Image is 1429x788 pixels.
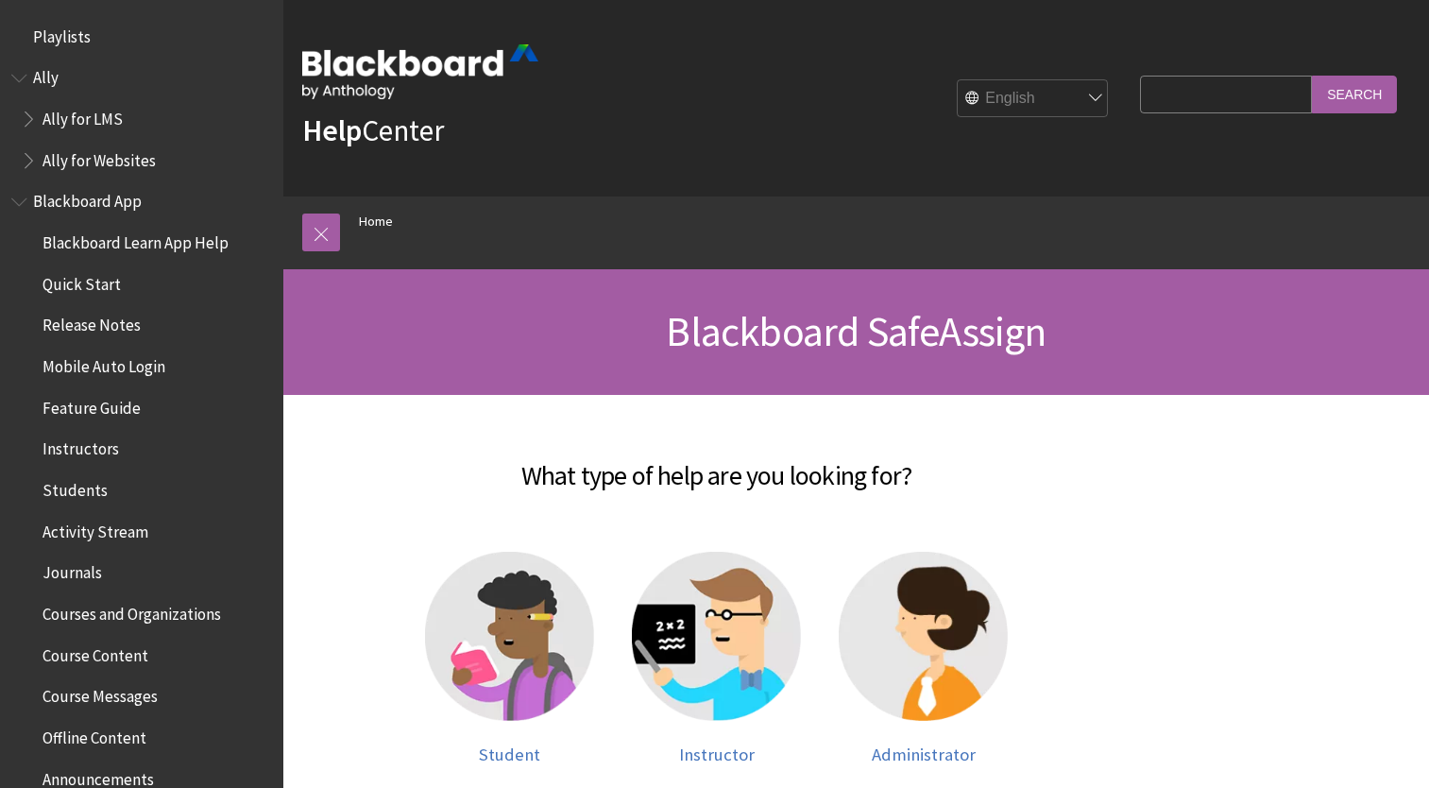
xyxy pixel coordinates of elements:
a: HelpCenter [302,111,444,149]
img: Administrator help [839,552,1008,721]
select: Site Language Selector [958,80,1109,118]
img: Instructor help [632,552,801,721]
input: Search [1312,76,1397,112]
span: Playlists [33,21,91,46]
nav: Book outline for Anthology Ally Help [11,62,272,177]
span: Course Content [43,640,148,665]
a: Administrator help Administrator [839,552,1008,764]
a: Instructor help Instructor [632,552,801,764]
span: Instructors [43,434,119,459]
span: Journals [43,557,102,583]
span: Ally for LMS [43,103,123,128]
span: Ally for Websites [43,145,156,170]
h2: What type of help are you looking for? [302,433,1131,495]
span: Feature Guide [43,392,141,418]
span: Students [43,474,108,500]
span: Course Messages [43,681,158,707]
a: Home [359,210,393,233]
span: Blackboard SafeAssign [666,305,1046,357]
span: Ally [33,62,59,88]
nav: Book outline for Playlists [11,21,272,53]
span: Blackboard App [33,186,142,212]
span: Courses and Organizations [43,598,221,624]
span: Mobile Auto Login [43,351,165,376]
span: Offline Content [43,722,146,747]
span: Activity Stream [43,516,148,541]
img: Student help [425,552,594,721]
strong: Help [302,111,362,149]
span: Administrator [872,744,976,765]
a: Student help Student [425,552,594,764]
img: Blackboard by Anthology [302,44,538,99]
span: Instructor [679,744,755,765]
span: Blackboard Learn App Help [43,227,229,252]
span: Release Notes [43,310,141,335]
span: Student [479,744,540,765]
span: Quick Start [43,268,121,294]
